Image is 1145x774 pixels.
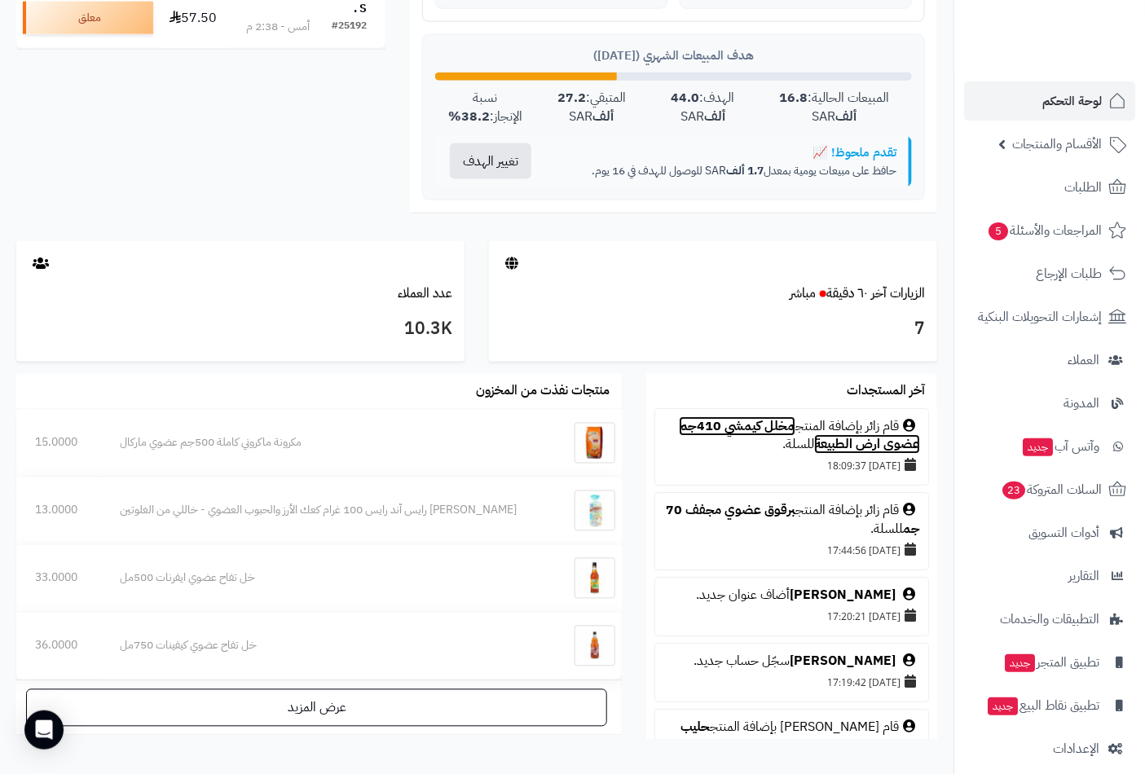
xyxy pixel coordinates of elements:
[666,501,920,539] a: برقوق عضوي مجفف 70 جم
[988,697,1018,715] span: جديد
[964,341,1135,380] a: العملاء
[964,81,1135,121] a: لوحة التحكم
[557,88,614,126] strong: 27.2 ألف
[964,470,1135,509] a: السلات المتروكة23
[964,168,1135,207] a: الطلبات
[1012,133,1102,156] span: الأقسام والمنتجات
[435,47,912,64] div: هدف المبيعات الشهري ([DATE])
[987,219,1102,242] span: المراجعات والأسئلة
[246,19,310,35] div: أمس - 2:38 م
[989,222,1008,240] span: 5
[575,558,615,599] img: خل تفاح عضوي ايفرنات 500مل
[1028,521,1099,544] span: أدوات التسويق
[121,638,546,654] div: خل تفاح عضوي كيفينات 750مل
[964,211,1135,250] a: المراجعات والأسئلة5
[29,315,452,343] h3: 10.3K
[121,570,546,587] div: خل تفاح عضوي ايفرنات 500مل
[663,539,920,562] div: [DATE] 17:44:56
[964,297,1135,336] a: إشعارات التحويلات البنكية
[398,284,452,303] a: عدد العملاء
[758,89,912,126] div: المبيعات الحالية: SAR
[964,600,1135,639] a: التطبيقات والخدمات
[23,2,153,34] div: معلق
[964,427,1135,466] a: وآتس آبجديد
[535,89,649,126] div: المتبقي: SAR
[663,418,920,455] div: قام زائر بإضافة المنتج للسلة.
[680,718,920,756] a: حليب خلفات 1لتر
[964,254,1135,293] a: طلبات الإرجاع
[35,503,83,519] div: 13.0000
[575,423,615,464] img: مكرونة ماكروني كاملة 500جم عضوي ماركال
[476,385,610,399] h3: منتجات نفذت من المخزون
[575,490,615,531] img: بروبايوس رايس آند رايس 100 غرام كعك الأرز والحبوب العضوي - خاللي من الغلوتين
[964,643,1135,682] a: تطبيق المتجرجديد
[790,652,896,671] a: [PERSON_NAME]
[575,626,615,666] img: خل تفاح عضوي كيفينات 750مل
[1068,565,1099,587] span: التقارير
[679,417,920,455] a: مخلل كيمشي 410جم عضوي ارض الطبيعة
[663,502,920,539] div: قام زائر بإضافة المنتج للسلة.
[35,638,83,654] div: 36.0000
[1002,482,1025,499] span: 23
[726,162,764,179] strong: 1.7 ألف
[663,587,920,605] div: أضاف عنوان جديد.
[558,163,896,179] p: حافظ على مبيعات يومية بمعدل SAR للوصول للهدف في 16 يوم.
[847,385,925,399] h3: آخر المستجدات
[964,686,1135,725] a: تطبيق نقاط البيعجديد
[986,694,1099,717] span: تطبيق نقاط البيع
[121,503,546,519] div: [PERSON_NAME] رايس آند رايس 100 غرام كعك الأرز والحبوب العضوي - خاللي من الغلوتين
[663,719,920,756] div: قام [PERSON_NAME] بإضافة المنتج للسلة.
[448,107,490,126] strong: 38.2%
[649,89,758,126] div: الهدف: SAR
[790,284,816,303] small: مباشر
[121,435,546,451] div: مكرونة ماكروني كاملة 500جم عضوي ماركال
[1064,176,1102,199] span: الطلبات
[1003,651,1099,674] span: تطبيق المتجر
[24,710,64,750] div: Open Intercom Messenger
[1036,262,1102,285] span: طلبات الإرجاع
[663,455,920,477] div: [DATE] 18:09:37
[435,89,535,126] div: نسبة الإنجاز:
[1064,392,1099,415] span: المدونة
[1000,608,1099,631] span: التطبيقات والخدمات
[790,586,896,605] a: [PERSON_NAME]
[964,556,1135,596] a: التقارير
[1005,654,1035,672] span: جديد
[1053,737,1099,760] span: الإعدادات
[1023,438,1053,456] span: جديد
[1042,90,1102,112] span: لوحة التحكم
[332,19,367,35] div: #25192
[26,689,607,727] a: عرض المزيد
[964,513,1135,552] a: أدوات التسويق
[450,143,531,179] button: تغيير الهدف
[35,570,83,587] div: 33.0000
[978,306,1102,328] span: إشعارات التحويلات البنكية
[1068,349,1099,372] span: العملاء
[790,284,925,303] a: الزيارات آخر ٦٠ دقيقةمباشر
[780,88,857,126] strong: 16.8 ألف
[964,729,1135,768] a: الإعدادات
[501,315,925,343] h3: 7
[558,144,896,161] div: تقدم ملحوظ! 📈
[35,435,83,451] div: 15.0000
[1021,435,1099,458] span: وآتس آب
[663,671,920,694] div: [DATE] 17:19:42
[964,384,1135,423] a: المدونة
[1001,478,1102,501] span: السلات المتروكة
[672,88,726,126] strong: 44.0 ألف
[663,653,920,671] div: سجّل حساب جديد.
[663,605,920,628] div: [DATE] 17:20:21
